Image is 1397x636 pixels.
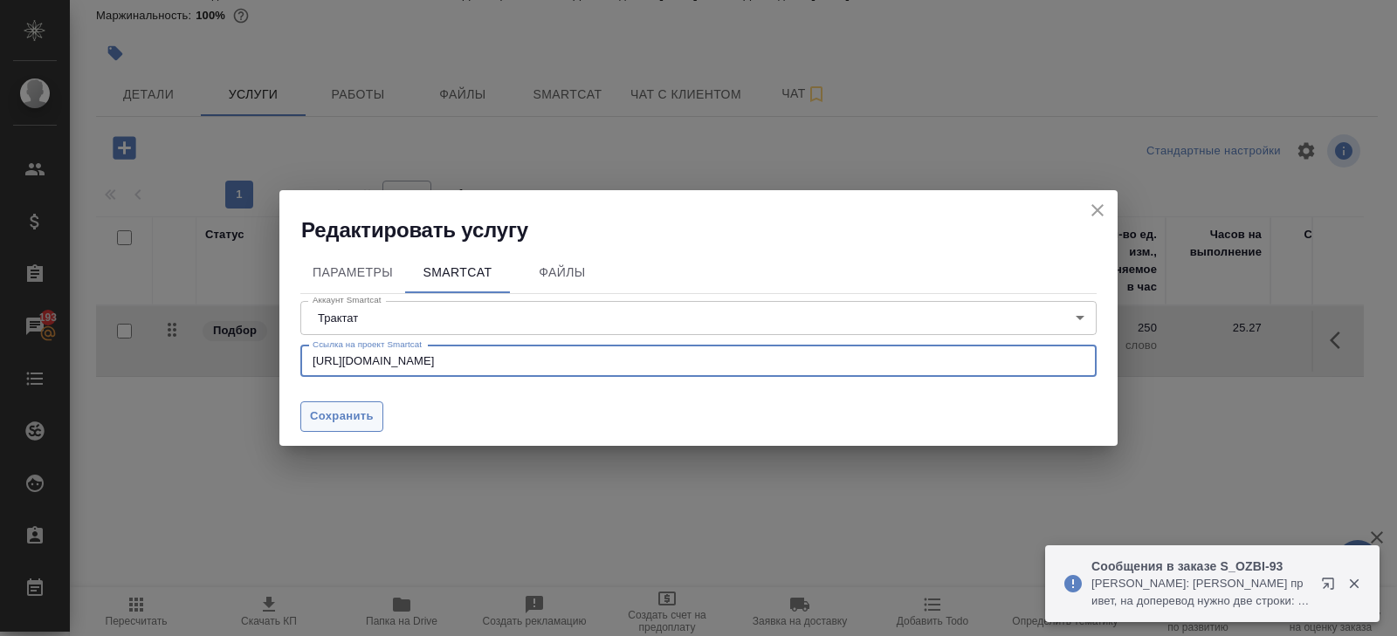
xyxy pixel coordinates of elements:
[311,262,395,284] span: Параметры
[1091,557,1310,575] p: Сообщения в заказе S_OZBI-93
[313,311,363,325] button: Трактат
[1311,566,1352,608] button: Открыть в новой вкладке
[520,262,604,284] span: Файлы
[1084,197,1111,223] button: close
[300,301,1097,334] div: Трактат
[416,262,499,284] span: SmartCat
[300,401,383,432] button: Сохранить
[1091,575,1310,610] p: [PERSON_NAME]: [PERSON_NAME] привет, на доперевод нужно две строки: Количество единиц фасовки: 10...
[301,216,1118,244] h2: Редактировать услугу
[310,407,374,427] span: Сохранить
[1336,576,1372,592] button: Закрыть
